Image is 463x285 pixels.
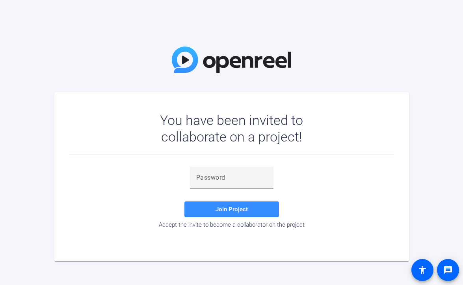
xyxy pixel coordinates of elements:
[418,265,427,275] mat-icon: accessibility
[196,173,267,183] input: Password
[443,265,453,275] mat-icon: message
[70,221,393,228] div: Accept the invite to become a collaborator on the project
[184,201,279,217] button: Join Project
[137,112,326,145] div: You have been invited to collaborate on a project!
[216,206,248,213] span: Join Project
[172,47,292,73] img: OpenReel Logo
